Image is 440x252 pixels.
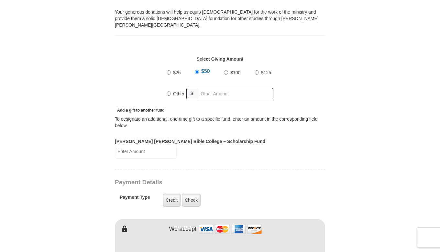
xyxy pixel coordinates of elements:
label: Check [182,194,201,207]
h4: We accept [169,226,197,233]
span: Other [173,91,184,96]
p: Your generous donations will help us equip [DEMOGRAPHIC_DATA] for the work of the ministry and pr... [115,9,325,28]
span: Add a gift to another fund [115,108,165,113]
input: Other Amount [197,88,273,99]
input: Enter Amount [115,145,177,159]
span: $100 [230,70,240,75]
label: [PERSON_NAME] [PERSON_NAME] Bible College – Scholarship Fund [115,138,265,145]
img: credit cards accepted [198,222,263,236]
span: $ [186,88,197,99]
h3: Payment Details [115,179,280,186]
span: $25 [173,70,181,75]
span: $125 [261,70,271,75]
span: $50 [201,68,210,74]
div: To designate an additional, one-time gift to a specific fund, enter an amount in the correspondin... [115,116,325,129]
h5: Payment Type [120,195,150,203]
strong: Select Giving Amount [197,56,244,62]
label: Credit [163,194,181,207]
